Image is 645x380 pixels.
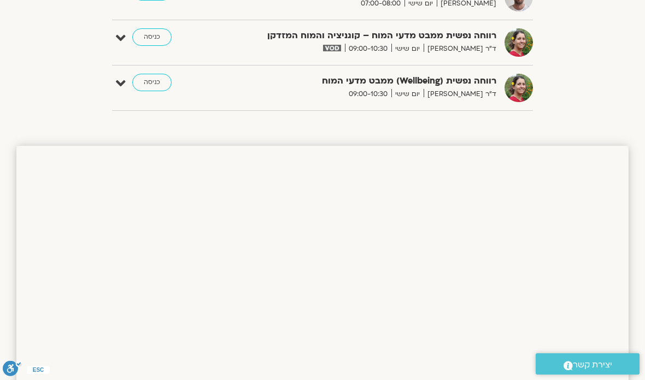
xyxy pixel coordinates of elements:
span: ד"ר [PERSON_NAME] [424,88,496,100]
strong: רווחה נפשית ממבט מדעי המוח – קוגניציה והמוח המזדקן [261,28,496,43]
span: ד"ר [PERSON_NAME] [424,43,496,55]
strong: רווחה נפשית (Wellbeing) ממבט מדעי המוח [261,74,496,88]
span: 09:00-10:30 [345,88,391,100]
a: יצירת קשר [536,353,640,375]
span: יום שישי [391,43,424,55]
img: vodicon [323,45,341,51]
a: כניסה [132,74,172,91]
span: יצירת קשר [573,358,612,372]
span: 09:00-10:30 [345,43,391,55]
a: כניסה [132,28,172,46]
span: יום שישי [391,88,424,100]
